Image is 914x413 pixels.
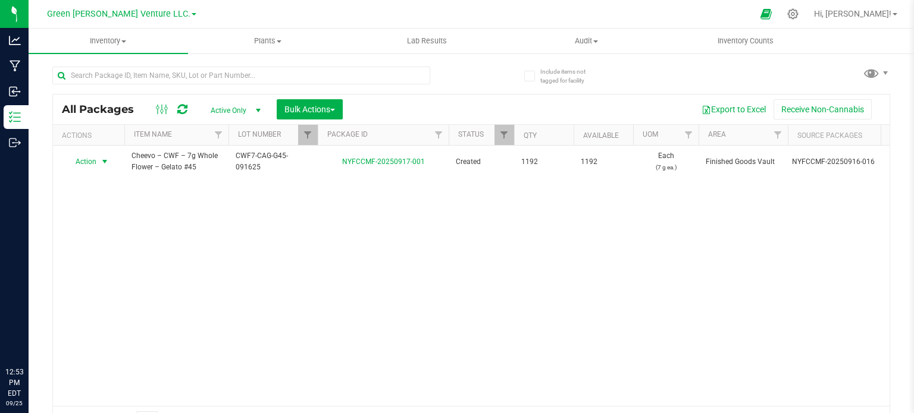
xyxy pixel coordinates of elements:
inline-svg: Analytics [9,34,21,46]
a: Filter [429,125,449,145]
span: 1192 [581,156,626,168]
span: Action [65,153,97,170]
span: Green [PERSON_NAME] Venture LLC. [47,9,190,19]
a: Filter [209,125,228,145]
span: Lab Results [391,36,463,46]
span: All Packages [62,103,146,116]
span: select [98,153,112,170]
span: Inventory [29,36,188,46]
a: Lot Number [238,130,281,138]
a: Package ID [327,130,368,138]
iframe: Resource center unread badge [35,316,49,330]
a: NYFCCMF-20250917-001 [342,157,425,166]
inline-svg: Inventory [9,111,21,123]
span: Each [640,150,691,173]
inline-svg: Manufacturing [9,60,21,72]
span: Plants [189,36,347,46]
button: Bulk Actions [277,99,343,119]
a: Available [583,131,619,140]
span: Hi, [PERSON_NAME]! [814,9,891,18]
span: Bulk Actions [284,105,335,114]
span: 1192 [521,156,566,168]
inline-svg: Inbound [9,86,21,97]
span: Audit [507,36,665,46]
p: 12:53 PM EDT [5,367,23,399]
p: 09/25 [5,399,23,408]
a: Area [708,130,726,138]
button: Receive Non-Cannabis [774,99,872,119]
iframe: Resource center [12,318,48,354]
a: UOM [643,130,658,138]
div: Value 1: NYFCCMF-20250916-016 [792,156,903,168]
a: Status [458,130,484,138]
a: Filter [494,125,514,145]
div: Manage settings [785,8,800,20]
p: (7 g ea.) [640,162,691,173]
a: Qty [524,131,537,140]
a: Plants [188,29,348,53]
span: Finished Goods Vault [706,156,781,168]
a: Inventory [29,29,188,53]
a: Audit [506,29,666,53]
span: Created [456,156,507,168]
a: Filter [298,125,318,145]
span: Inventory Counts [702,36,790,46]
a: Inventory Counts [666,29,825,53]
span: CWF7-CAG-G45-091625 [236,150,311,173]
a: Item Name [134,130,172,138]
a: Lab Results [348,29,507,53]
span: Open Ecommerce Menu [753,2,780,26]
button: Export to Excel [694,99,774,119]
div: Actions [62,131,120,140]
a: Filter [768,125,788,145]
span: Cheevo – CWF – 7g Whole Flower – Gelato #45 [132,150,221,173]
input: Search Package ID, Item Name, SKU, Lot or Part Number... [52,67,430,84]
span: Include items not tagged for facility [540,67,600,85]
th: Source Packages [788,125,907,146]
inline-svg: Outbound [9,137,21,149]
a: Filter [679,125,699,145]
